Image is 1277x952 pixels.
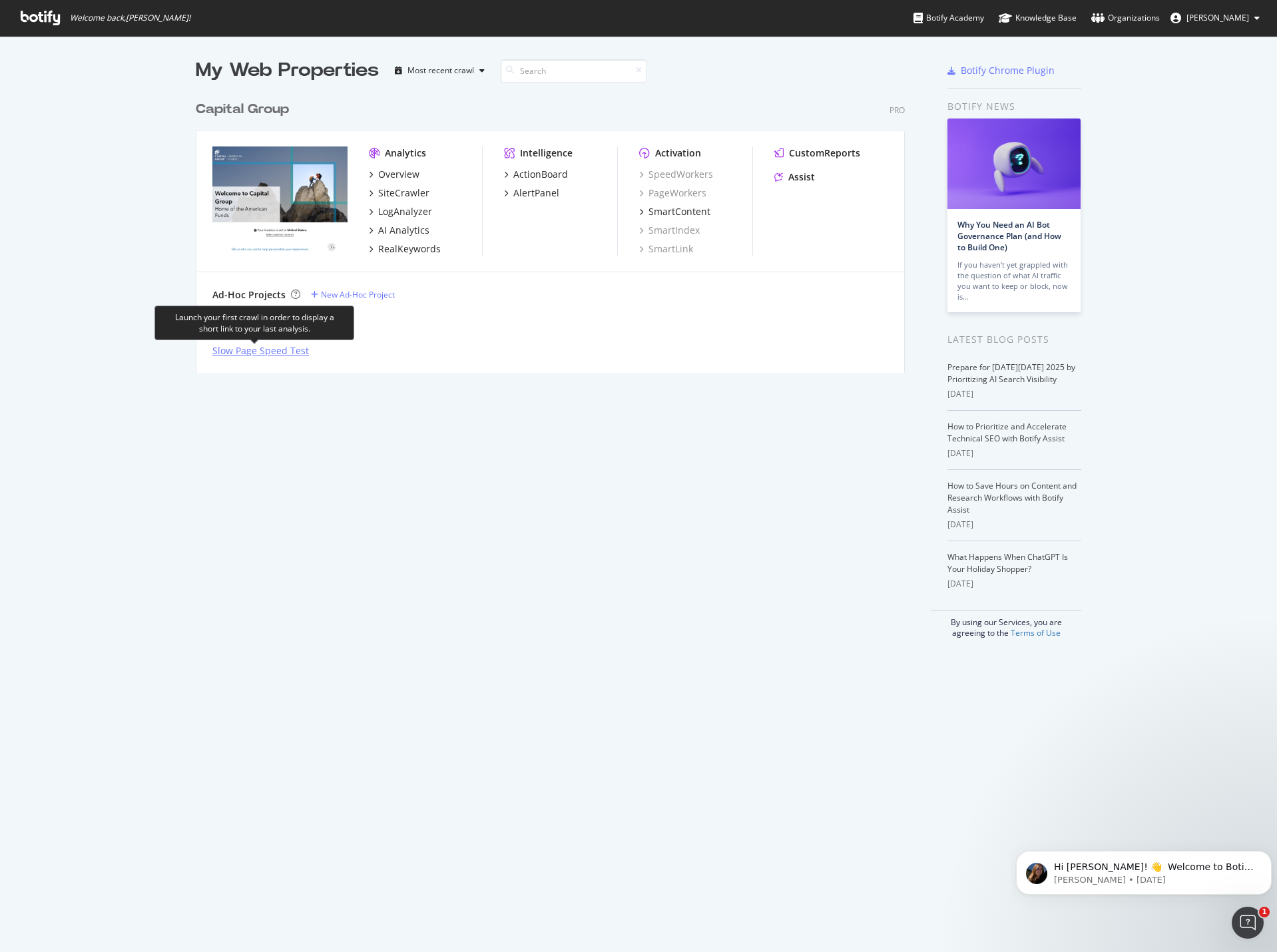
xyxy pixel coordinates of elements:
[504,186,559,200] a: AlertPanel
[369,205,432,218] a: LogAnalyzer
[947,332,1081,347] div: Latest Blog Posts
[504,168,568,181] a: ActionBoard
[774,170,815,184] a: Assist
[378,224,429,237] div: AI Analytics
[1011,627,1061,638] a: Terms of Use
[212,146,348,254] img: capitalgroup.com
[43,51,244,63] p: Message from Laura, sent 3w ago
[212,288,286,302] div: Ad-Hoc Projects
[1091,11,1160,25] div: Organizations
[196,84,915,373] div: grid
[947,388,1081,400] div: [DATE]
[947,480,1077,515] a: How to Save Hours on Content and Research Workflows with Botify Assist
[369,186,429,200] a: SiteCrawler
[378,205,432,218] div: LogAnalyzer
[1259,907,1270,917] span: 1
[639,168,713,181] a: SpeedWorkers
[655,146,701,160] div: Activation
[70,13,190,23] span: Welcome back, [PERSON_NAME] !
[931,610,1081,638] div: By using our Services, you are agreeing to the
[774,146,860,160] a: CustomReports
[1186,12,1249,23] span: Shi Nan Liang
[378,242,441,256] div: RealKeywords
[196,100,294,119] a: Capital Group
[520,146,573,160] div: Intelligence
[389,60,490,81] button: Most recent crawl
[947,519,1081,531] div: [DATE]
[788,170,815,184] div: Assist
[212,344,309,357] a: Slow Page Speed Test
[947,551,1068,575] a: What Happens When ChatGPT Is Your Holiday Shopper?
[378,186,429,200] div: SiteCrawler
[369,224,429,237] a: AI Analytics
[957,260,1071,302] div: If you haven’t yet grappled with the question of what AI traffic you want to keep or block, now is…
[166,312,343,334] div: Launch your first crawl in order to display a short link to your last analysis.
[957,219,1061,253] a: Why You Need an AI Bot Governance Plan (and How to Build One)
[947,421,1067,444] a: How to Prioritize and Accelerate Technical SEO with Botify Assist
[407,67,474,75] div: Most recent crawl
[648,205,710,218] div: SmartContent
[196,57,379,84] div: My Web Properties
[947,578,1081,590] div: [DATE]
[385,146,426,160] div: Analytics
[321,289,395,300] div: New Ad-Hoc Project
[369,242,441,256] a: RealKeywords
[1232,907,1264,939] iframe: Intercom live chat
[513,186,559,200] div: AlertPanel
[999,11,1077,25] div: Knowledge Base
[378,168,419,181] div: Overview
[947,119,1081,209] img: Why You Need an AI Bot Governance Plan (and How to Build One)
[947,447,1081,459] div: [DATE]
[43,39,243,103] span: Hi [PERSON_NAME]! 👋 Welcome to Botify chat support! Have a question? Reply to this message and ou...
[311,289,395,300] a: New Ad-Hoc Project
[947,99,1081,114] div: Botify news
[1160,7,1270,29] button: [PERSON_NAME]
[913,11,984,25] div: Botify Academy
[513,168,568,181] div: ActionBoard
[639,205,710,218] a: SmartContent
[947,361,1075,385] a: Prepare for [DATE][DATE] 2025 by Prioritizing AI Search Visibility
[789,146,860,160] div: CustomReports
[501,59,647,83] input: Search
[947,64,1055,77] a: Botify Chrome Plugin
[1011,823,1277,916] iframe: Intercom notifications message
[369,168,419,181] a: Overview
[961,64,1055,77] div: Botify Chrome Plugin
[639,186,706,200] a: PageWorkers
[196,100,289,119] div: Capital Group
[890,105,905,116] div: Pro
[639,242,693,256] a: SmartLink
[639,224,700,237] a: SmartIndex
